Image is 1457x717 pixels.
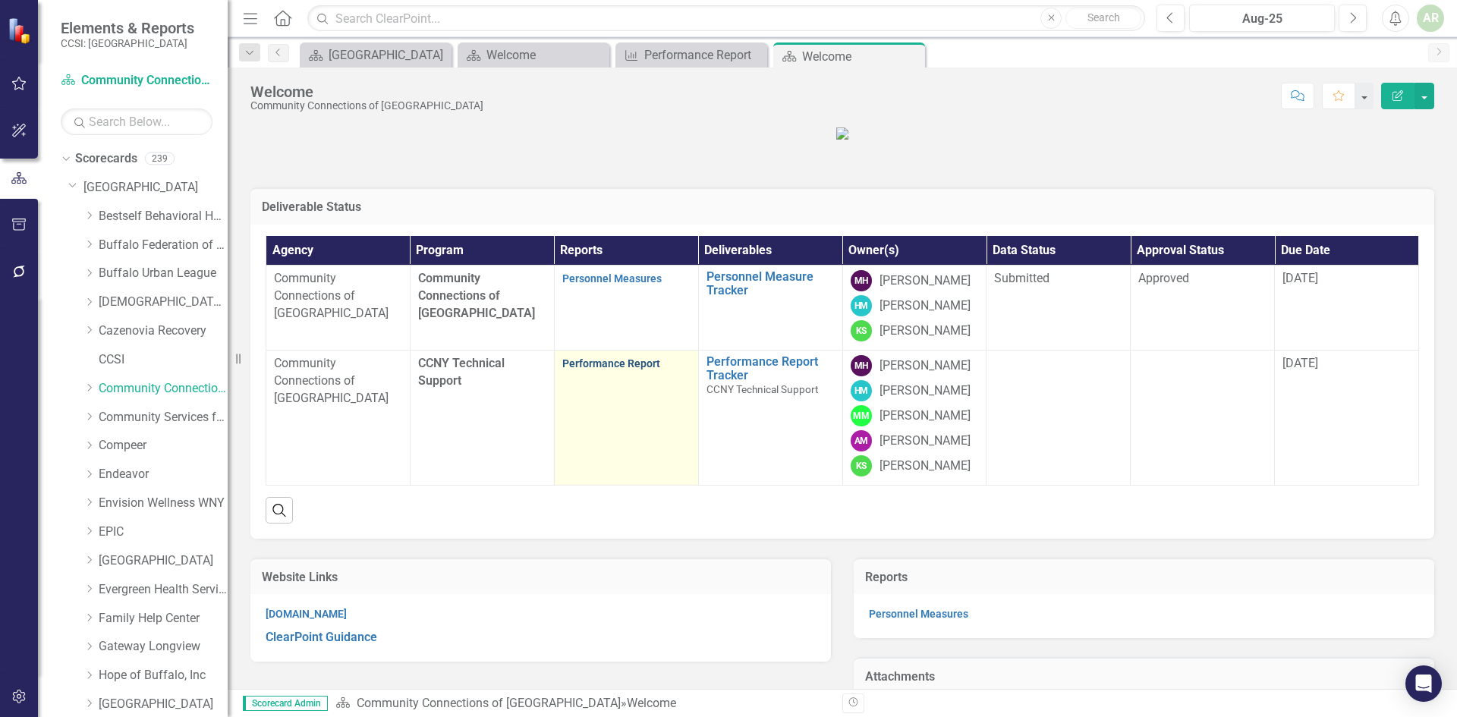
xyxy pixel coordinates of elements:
[851,295,872,316] div: HM
[1087,11,1120,24] span: Search
[987,266,1131,351] td: Double-Click to Edit
[1131,351,1275,486] td: Double-Click to Edit
[698,351,842,486] td: Double-Click to Edit Right Click for Context Menu
[266,608,347,620] a: [DOMAIN_NAME]
[554,351,698,486] td: Double-Click to Edit
[562,357,660,370] a: Performance Report
[698,266,842,351] td: Double-Click to Edit Right Click for Context Menu
[262,200,1423,214] h3: Deliverable Status
[61,19,194,37] span: Elements & Reports
[83,179,228,197] a: [GEOGRAPHIC_DATA]
[274,270,402,322] p: Community Connections of [GEOGRAPHIC_DATA]
[851,430,872,451] div: AM
[1405,665,1442,702] div: Open Intercom Messenger
[802,47,921,66] div: Welcome
[307,5,1145,32] input: Search ClearPoint...
[880,407,971,425] div: [PERSON_NAME]
[1275,351,1419,486] td: Double-Click to Edit
[145,153,175,165] div: 239
[8,17,34,44] img: ClearPoint Strategy
[1189,5,1335,32] button: Aug-25
[987,351,1131,486] td: Double-Click to Edit
[880,322,971,340] div: [PERSON_NAME]
[554,266,698,351] td: Double-Click to Edit
[99,667,228,684] a: Hope of Buffalo, Inc
[99,265,228,282] a: Buffalo Urban League
[836,127,848,140] img: ccny_logo_lrg-color%201.png
[99,409,228,426] a: Community Services for Every1, Inc.
[1194,10,1330,28] div: Aug-25
[99,437,228,454] a: Compeer
[99,524,228,541] a: EPIC
[706,270,835,297] a: Personnel Measure Tracker
[486,46,606,64] div: Welcome
[99,380,228,398] a: Community Connections of [GEOGRAPHIC_DATA]
[418,356,505,388] span: CCNY Technical Support
[851,380,872,401] div: HM
[842,266,987,351] td: Double-Click to Edit
[842,351,987,486] td: Double-Click to Edit
[1131,266,1275,351] td: Double-Click to Edit
[1282,356,1318,370] span: [DATE]
[274,355,402,407] p: Community Connections of [GEOGRAPHIC_DATA]
[243,696,328,711] span: Scorecard Admin
[851,270,872,291] div: MH
[880,272,971,290] div: [PERSON_NAME]
[99,351,228,369] a: CCSI
[706,383,818,395] span: CCNY Technical Support
[562,272,662,285] a: Personnel Measures
[61,37,194,49] small: CCSI: [GEOGRAPHIC_DATA]
[880,458,971,475] div: [PERSON_NAME]
[851,405,872,426] div: MM
[99,466,228,483] a: Endeavor
[61,72,212,90] a: Community Connections of [GEOGRAPHIC_DATA]
[644,46,763,64] div: Performance Report
[880,297,971,315] div: [PERSON_NAME]
[99,294,228,311] a: [DEMOGRAPHIC_DATA] Charities of [GEOGRAPHIC_DATA]
[1282,271,1318,285] span: [DATE]
[619,46,763,64] a: Performance Report
[250,100,483,112] div: Community Connections of [GEOGRAPHIC_DATA]
[99,495,228,512] a: Envision Wellness WNY
[357,696,621,710] a: Community Connections of [GEOGRAPHIC_DATA]
[1417,5,1444,32] button: AR
[461,46,606,64] a: Welcome
[266,266,411,351] td: Double-Click to Edit
[865,670,1423,684] h3: Attachments
[851,320,872,341] div: KS
[99,696,228,713] a: [GEOGRAPHIC_DATA]
[851,355,872,376] div: MH
[99,581,228,599] a: Evergreen Health Services
[99,322,228,340] a: Cazenovia Recovery
[250,83,483,100] div: Welcome
[994,271,1049,285] span: Submitted
[880,357,971,375] div: [PERSON_NAME]
[61,108,212,135] input: Search Below...
[418,271,535,320] span: Community Connections of [GEOGRAPHIC_DATA]
[851,455,872,476] div: KS
[335,695,831,712] div: »
[304,46,448,64] a: [GEOGRAPHIC_DATA]
[99,237,228,254] a: Buffalo Federation of Neighborhood Centers
[880,382,971,400] div: [PERSON_NAME]
[99,610,228,627] a: Family Help Center
[1065,8,1141,29] button: Search
[1275,266,1419,351] td: Double-Click to Edit
[266,630,377,644] a: ClearPoint Guidance
[99,552,228,570] a: [GEOGRAPHIC_DATA]
[329,46,448,64] div: [GEOGRAPHIC_DATA]
[1138,271,1189,285] span: Approved
[706,355,835,382] a: Performance Report Tracker
[99,638,228,656] a: Gateway Longview
[627,696,676,710] div: Welcome
[865,571,1423,584] h3: Reports
[880,432,971,450] div: [PERSON_NAME]
[75,150,137,168] a: Scorecards
[869,608,968,620] a: Personnel Measures
[262,571,820,584] h3: Website Links
[266,351,411,486] td: Double-Click to Edit
[99,208,228,225] a: Bestself Behavioral Health, Inc.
